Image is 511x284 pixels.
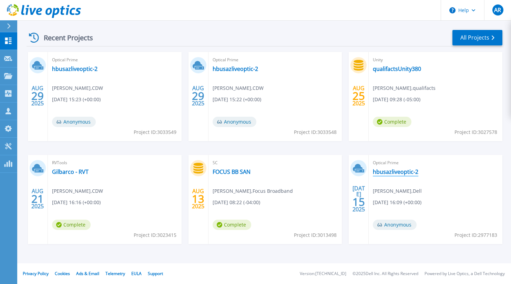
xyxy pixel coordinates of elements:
span: [DATE] 15:22 (+00:00) [213,96,261,103]
span: Optical Prime [52,56,177,64]
span: [DATE] 16:09 (+00:00) [373,199,421,206]
span: Optical Prime [213,56,338,64]
span: AR [494,7,501,13]
span: [PERSON_NAME] , CDW [213,84,264,92]
div: AUG 2025 [352,83,365,108]
span: [PERSON_NAME] , Dell [373,187,422,195]
a: Cookies [55,271,70,276]
span: Anonymous [213,117,256,127]
span: 15 [352,199,365,205]
a: hbusazliveoptic-2 [213,65,258,72]
span: Project ID: 3023415 [134,231,176,239]
span: Complete [213,220,251,230]
span: [PERSON_NAME] , CDW [52,84,103,92]
div: AUG 2025 [192,186,205,211]
span: [DATE] 15:23 (+00:00) [52,96,101,103]
a: All Projects [452,30,502,45]
span: Anonymous [52,117,96,127]
span: Unity [373,56,498,64]
span: Complete [373,117,411,127]
span: Project ID: 2977183 [454,231,497,239]
span: RVTools [52,159,177,167]
a: Gilbarco - RVT [52,168,89,175]
span: 13 [192,196,204,202]
li: Powered by Live Optics, a Dell Technology [425,272,505,276]
a: Telemetry [105,271,125,276]
div: AUG 2025 [192,83,205,108]
li: Version: [TECHNICAL_ID] [300,272,346,276]
span: Anonymous [373,220,417,230]
div: AUG 2025 [31,83,44,108]
span: 29 [31,93,44,99]
span: Complete [52,220,91,230]
a: Ads & Email [76,271,99,276]
span: Project ID: 3027578 [454,128,497,136]
span: 21 [31,196,44,202]
span: [PERSON_NAME] , qualifacts [373,84,436,92]
span: SC [213,159,338,167]
a: FOCUS BB SAN [213,168,251,175]
a: hbusazliveoptic-2 [373,168,418,175]
span: Optical Prime [373,159,498,167]
span: Project ID: 3013498 [294,231,337,239]
div: AUG 2025 [31,186,44,211]
span: [PERSON_NAME] , Focus Broadband [213,187,293,195]
a: EULA [131,271,142,276]
span: [DATE] 09:28 (-05:00) [373,96,420,103]
span: Project ID: 3033548 [294,128,337,136]
div: Recent Projects [27,29,102,46]
li: © 2025 Dell Inc. All Rights Reserved [352,272,418,276]
a: Support [148,271,163,276]
span: 29 [192,93,204,99]
span: [PERSON_NAME] , CDW [52,187,103,195]
a: qualifactsUnity380 [373,65,421,72]
a: Privacy Policy [23,271,49,276]
span: [DATE] 16:16 (+00:00) [52,199,101,206]
span: 25 [352,93,365,99]
span: [DATE] 08:22 (-04:00) [213,199,260,206]
a: hbusazliveoptic-2 [52,65,98,72]
div: [DATE] 2025 [352,186,365,211]
span: Project ID: 3033549 [134,128,176,136]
